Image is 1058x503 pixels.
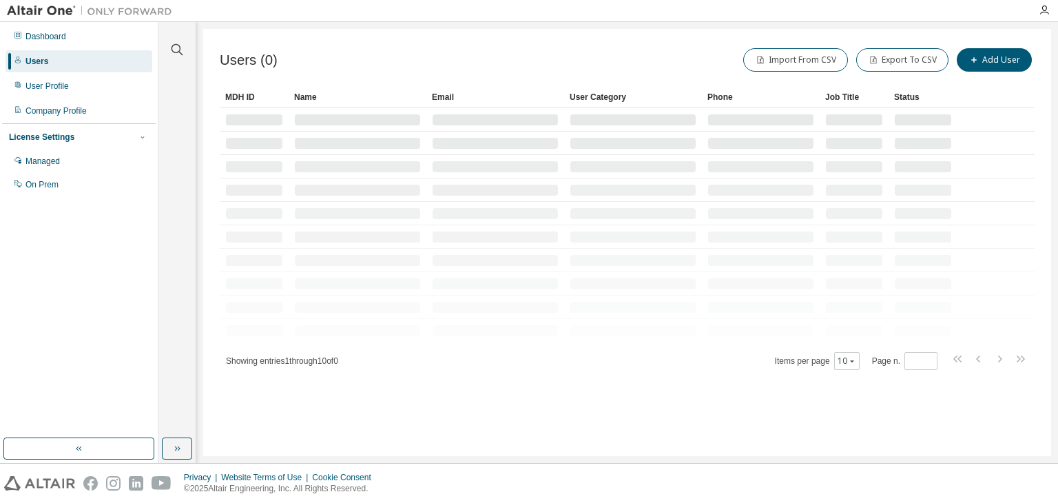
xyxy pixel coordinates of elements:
[312,472,379,483] div: Cookie Consent
[7,4,179,18] img: Altair One
[226,356,338,366] span: Showing entries 1 through 10 of 0
[743,48,848,72] button: Import From CSV
[294,86,421,108] div: Name
[25,56,48,67] div: Users
[184,472,221,483] div: Privacy
[25,105,87,116] div: Company Profile
[4,476,75,491] img: altair_logo.svg
[872,352,937,370] span: Page n.
[775,352,860,370] span: Items per page
[894,86,952,108] div: Status
[25,156,60,167] div: Managed
[707,86,814,108] div: Phone
[220,52,278,68] span: Users (0)
[25,81,69,92] div: User Profile
[25,31,66,42] div: Dashboard
[825,86,883,108] div: Job Title
[25,179,59,190] div: On Prem
[570,86,696,108] div: User Category
[106,476,121,491] img: instagram.svg
[129,476,143,491] img: linkedin.svg
[83,476,98,491] img: facebook.svg
[221,472,312,483] div: Website Terms of Use
[856,48,948,72] button: Export To CSV
[152,476,172,491] img: youtube.svg
[957,48,1032,72] button: Add User
[9,132,74,143] div: License Settings
[184,483,380,495] p: © 2025 Altair Engineering, Inc. All Rights Reserved.
[838,356,856,367] button: 10
[432,86,559,108] div: Email
[225,86,283,108] div: MDH ID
